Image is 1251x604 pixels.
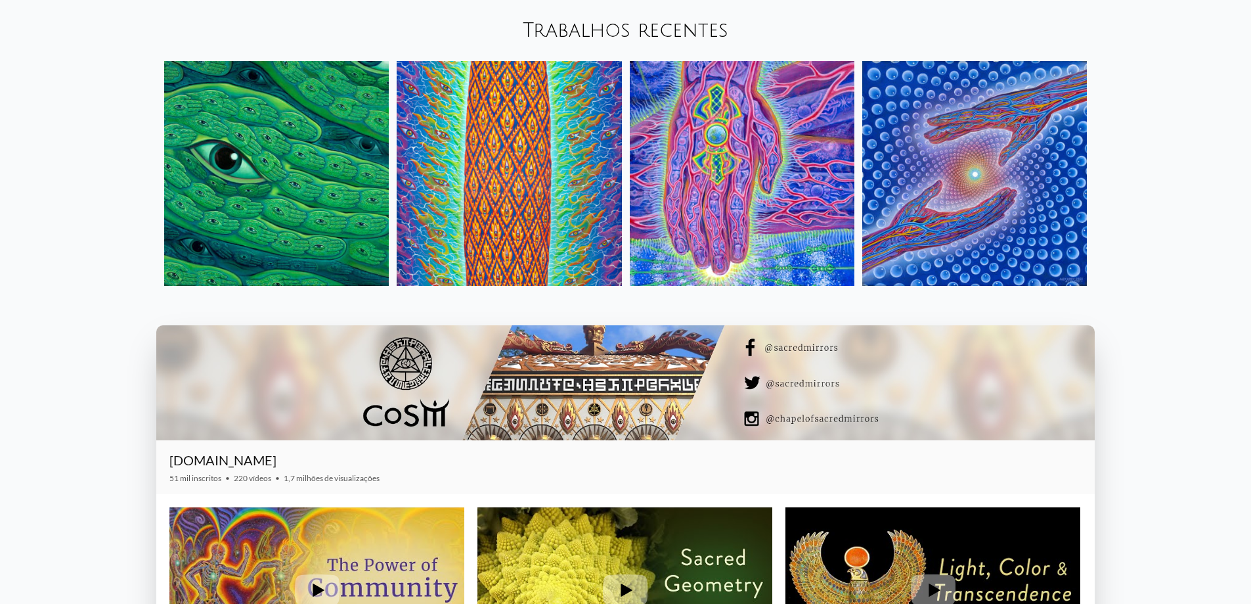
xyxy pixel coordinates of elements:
[284,473,380,483] font: 1,7 milhões de visualizações
[169,452,276,468] a: [DOMAIN_NAME]
[234,473,271,483] font: 220 vídeos
[169,473,221,483] font: 51 mil inscritos
[225,473,230,483] font: •
[523,20,728,41] a: Trabalhos recentes
[275,473,280,483] font: •
[999,457,1082,473] iframe: Inscreva-se no CoSM.TV no YouTube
